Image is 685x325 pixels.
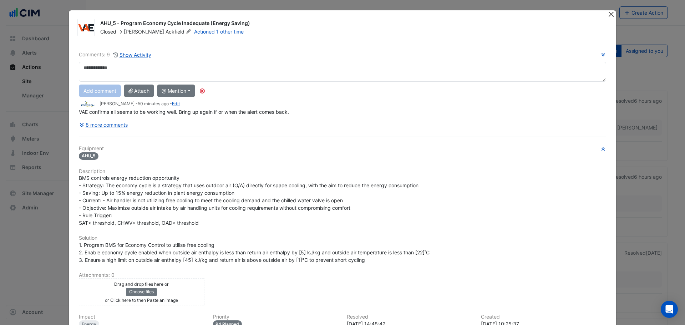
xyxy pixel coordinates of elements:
[172,101,180,106] a: Edit
[100,101,180,107] small: [PERSON_NAME] - -
[100,29,116,35] span: Closed
[79,314,204,320] h6: Impact
[166,28,193,35] span: Ackfield
[607,10,615,18] button: Close
[126,288,157,296] button: Choose files
[138,101,169,106] span: 2025-09-01 14:48:40
[79,118,128,131] button: 8 more comments
[113,51,152,59] button: Show Activity
[79,235,606,241] h6: Solution
[481,314,607,320] h6: Created
[79,152,98,160] span: AHU_5
[79,100,97,108] img: Precision Group
[79,51,152,59] div: Comments: 9
[78,24,94,31] img: VAE Group
[105,298,178,303] small: or Click here to then Paste an image
[79,175,418,226] span: BMS controls energy reduction opportunity - Strategy: The economy cycle is a strategy that uses o...
[114,281,169,287] small: Drag and drop files here or
[194,29,244,35] a: Actioned 1 other time
[157,85,195,97] button: @ Mention
[661,301,678,318] div: Open Intercom Messenger
[79,272,606,278] h6: Attachments: 0
[347,314,472,320] h6: Resolved
[100,20,599,28] div: AHU_5 - Program Economy Cycle Inadequate (Energy Saving)
[79,109,289,115] span: VAE confirms all seems to be working well. Bring up again if or when the alert comes back.
[79,146,606,152] h6: Equipment
[79,168,606,174] h6: Description
[199,88,205,94] div: Tooltip anchor
[118,29,122,35] span: ->
[79,242,430,263] span: 1. Program BMS for Economy Control to utilise free cooling 2. Enable economy cycle enabled when o...
[124,85,154,97] button: Attach
[124,29,164,35] span: [PERSON_NAME]
[213,314,339,320] h6: Priority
